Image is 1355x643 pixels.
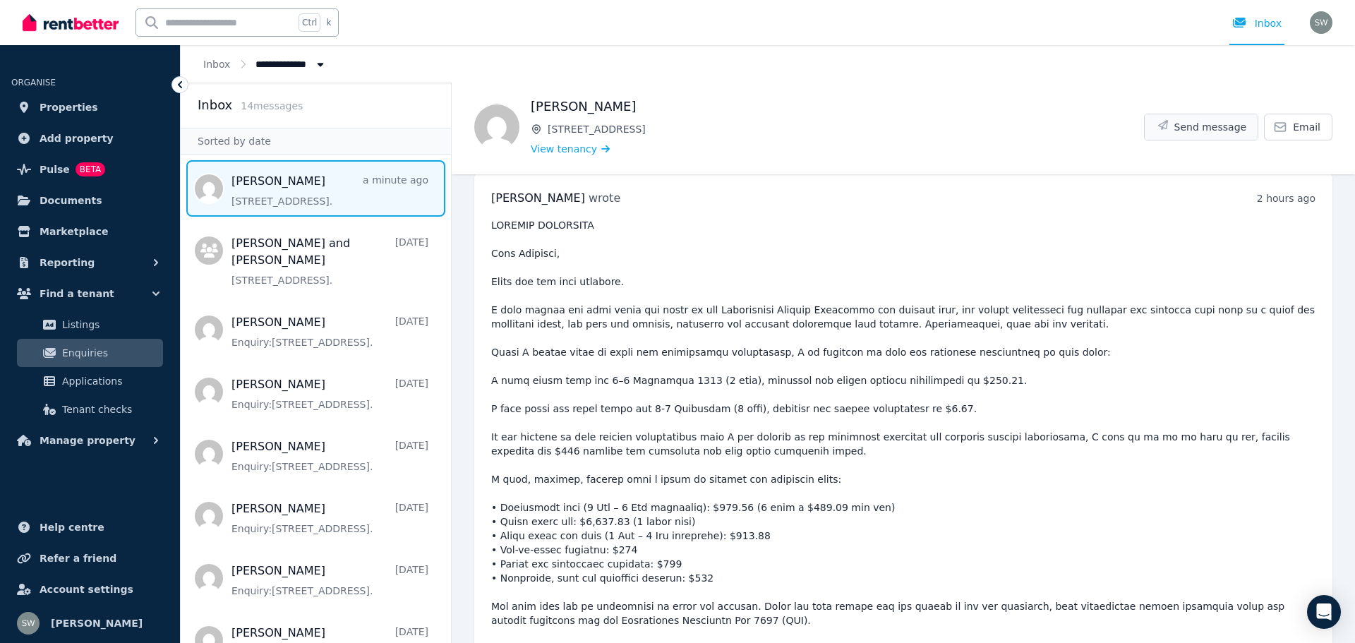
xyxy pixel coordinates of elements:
button: Send message [1145,114,1258,140]
h1: [PERSON_NAME] [531,97,1144,116]
a: Inbox [203,59,230,70]
span: wrote [589,191,620,205]
div: Open Intercom Messenger [1307,595,1341,629]
span: ORGANISE [11,78,56,88]
span: Pulse [40,161,70,178]
span: Listings [62,316,157,333]
a: Listings [17,311,163,339]
a: Tenant checks [17,395,163,423]
span: View tenancy [531,142,597,156]
button: Manage property [11,426,169,455]
span: Applications [62,373,157,390]
a: [PERSON_NAME][DATE]Enquiry:[STREET_ADDRESS]. [231,438,428,474]
img: RentBetter [23,12,119,33]
span: [PERSON_NAME] [491,191,585,205]
a: Help centre [11,513,169,541]
span: Documents [40,192,102,209]
span: BETA [76,162,105,176]
a: Enquiries [17,339,163,367]
a: [PERSON_NAME] and [PERSON_NAME][DATE][STREET_ADDRESS]. [231,235,428,287]
a: Applications [17,367,163,395]
img: Stacey Walker [17,612,40,635]
button: Reporting [11,248,169,277]
span: Find a tenant [40,285,114,302]
span: Account settings [40,581,133,598]
span: Send message [1174,120,1247,134]
span: Tenant checks [62,401,157,418]
button: Find a tenant [11,280,169,308]
span: k [326,17,331,28]
a: Account settings [11,575,169,603]
span: [PERSON_NAME] [51,615,143,632]
a: [PERSON_NAME]a minute ago[STREET_ADDRESS]. [231,173,428,208]
nav: Breadcrumb [181,45,350,83]
img: Rechelle Carroll [474,104,519,150]
a: Add property [11,124,169,152]
a: [PERSON_NAME][DATE]Enquiry:[STREET_ADDRESS]. [231,376,428,411]
img: Stacey Walker [1310,11,1332,34]
time: 2 hours ago [1257,193,1315,204]
a: View tenancy [531,142,610,156]
div: Inbox [1232,16,1282,30]
span: Properties [40,99,98,116]
span: Manage property [40,432,135,449]
a: [PERSON_NAME][DATE]Enquiry:[STREET_ADDRESS]. [231,563,428,598]
span: Reporting [40,254,95,271]
a: Marketplace [11,217,169,246]
span: Marketplace [40,223,108,240]
a: Refer a friend [11,544,169,572]
a: Email [1264,114,1332,140]
span: Add property [40,130,114,147]
a: PulseBETA [11,155,169,184]
span: Help centre [40,519,104,536]
span: Enquiries [62,344,157,361]
span: 14 message s [241,100,303,112]
a: Properties [11,93,169,121]
a: Documents [11,186,169,215]
span: Refer a friend [40,550,116,567]
span: Ctrl [299,13,320,32]
span: Email [1293,120,1320,134]
h2: Inbox [198,95,232,115]
div: Sorted by date [181,128,451,155]
a: [PERSON_NAME][DATE]Enquiry:[STREET_ADDRESS]. [231,500,428,536]
span: [STREET_ADDRESS] [548,122,1144,136]
a: [PERSON_NAME][DATE]Enquiry:[STREET_ADDRESS]. [231,314,428,349]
